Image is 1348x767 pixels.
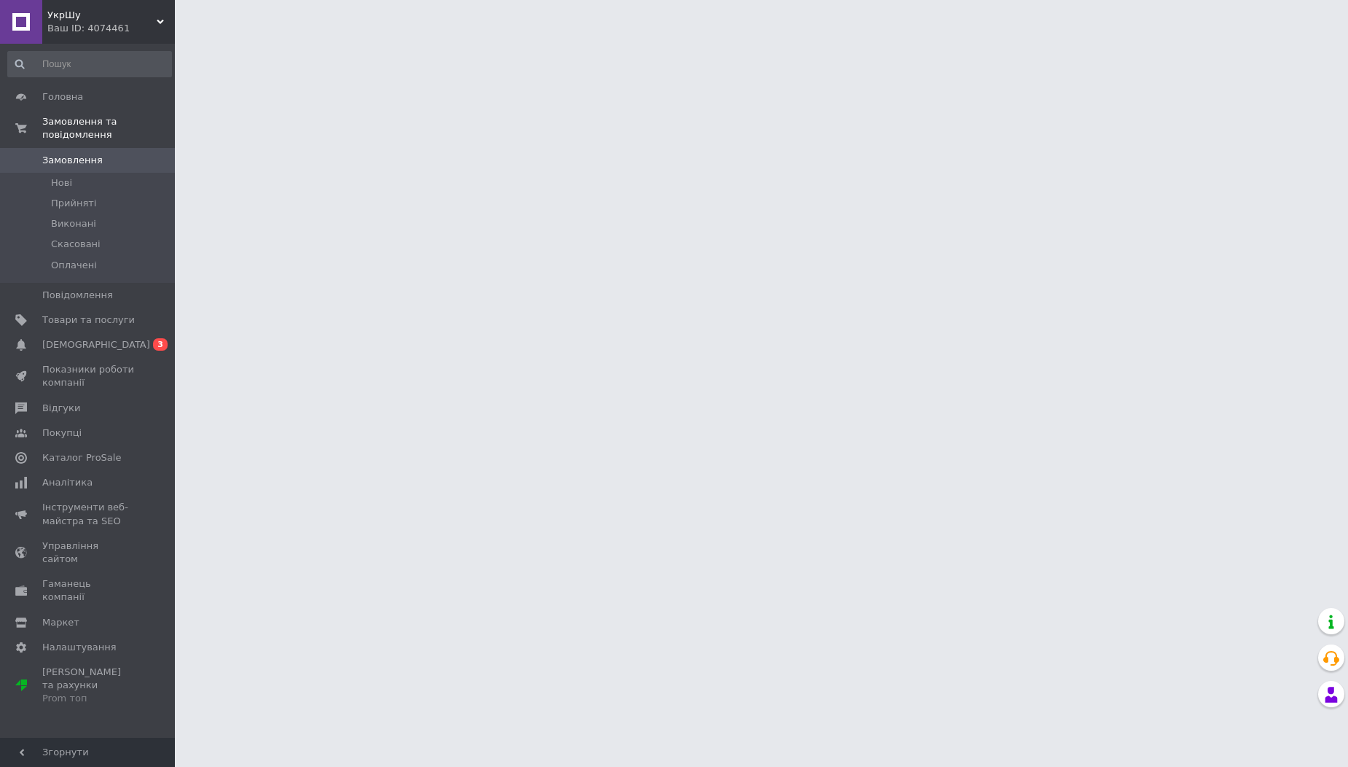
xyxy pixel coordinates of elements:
[42,451,121,464] span: Каталог ProSale
[42,616,79,629] span: Маркет
[42,427,82,440] span: Покупці
[42,338,150,351] span: [DEMOGRAPHIC_DATA]
[7,51,172,77] input: Пошук
[42,115,175,141] span: Замовлення та повідомлення
[42,666,135,706] span: [PERSON_NAME] та рахунки
[42,692,135,705] div: Prom топ
[42,540,135,566] span: Управління сайтом
[42,501,135,527] span: Інструменти веб-майстра та SEO
[42,402,80,415] span: Відгуки
[51,217,96,230] span: Виконані
[42,363,135,389] span: Показники роботи компанії
[47,22,175,35] div: Ваш ID: 4074461
[42,476,93,489] span: Аналітика
[42,641,117,654] span: Налаштування
[42,577,135,604] span: Гаманець компанії
[42,289,113,302] span: Повідомлення
[51,176,72,190] span: Нові
[42,90,83,104] span: Головна
[51,259,97,272] span: Оплачені
[42,154,103,167] span: Замовлення
[51,238,101,251] span: Скасовані
[153,338,168,351] span: 3
[42,314,135,327] span: Товари та послуги
[51,197,96,210] span: Прийняті
[47,9,157,22] span: УкрШу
